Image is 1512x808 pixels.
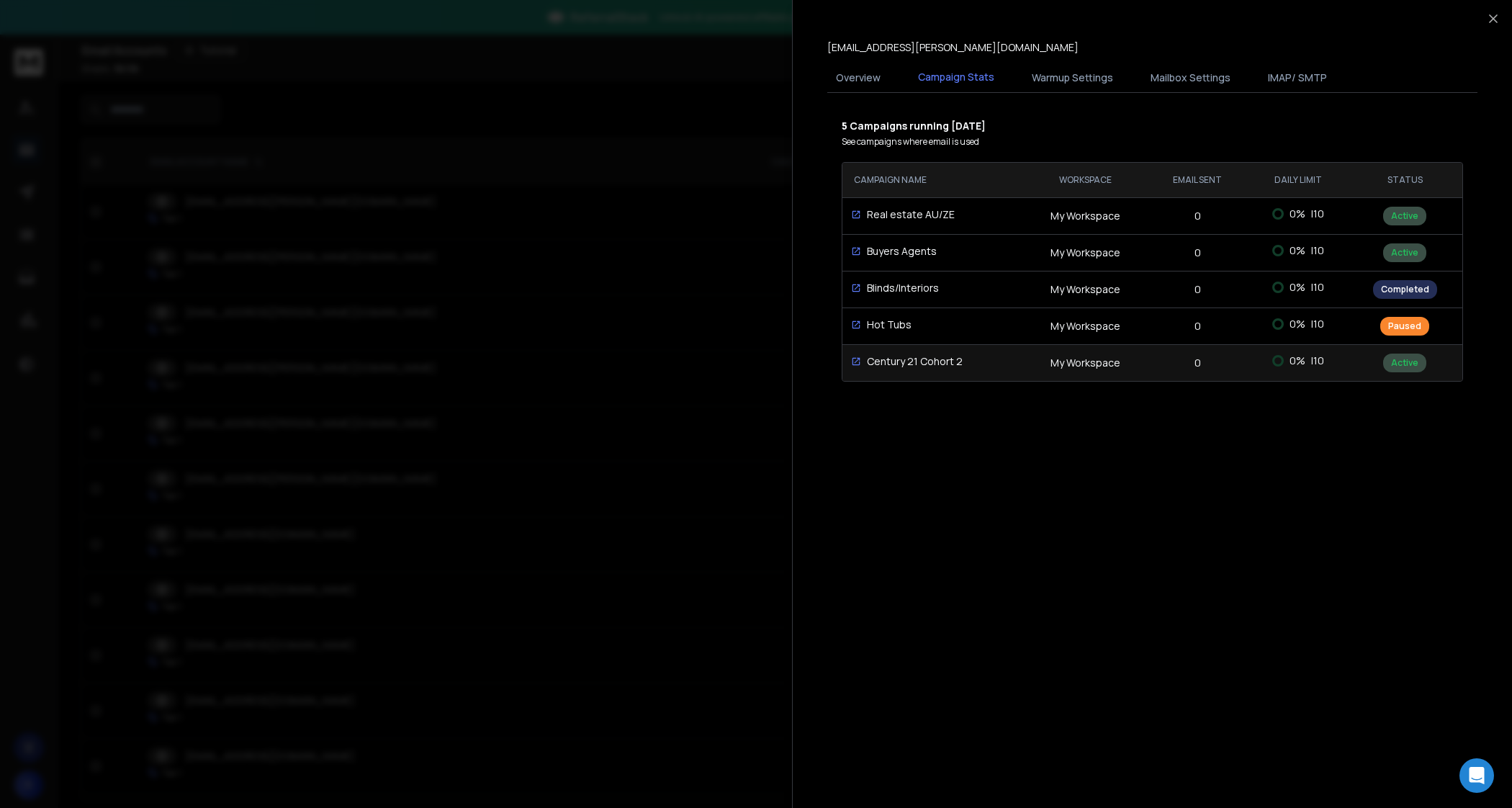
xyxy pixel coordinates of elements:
td: Blinds/Interiors [842,272,1024,304]
div: Open Intercom Messenger [1459,758,1494,793]
button: Mailbox Settings [1142,62,1239,94]
td: 0 [1147,308,1248,344]
div: Active [1383,354,1426,372]
span: 0 % [1290,280,1305,295]
p: [EMAIL_ADDRESS][PERSON_NAME][DOMAIN_NAME] [827,40,1079,55]
div: Active [1383,243,1426,262]
th: EMAIL SENT [1147,163,1248,197]
div: Paused [1380,317,1429,336]
button: Overview [827,62,889,94]
td: My Workspace [1024,308,1147,344]
div: Active [1383,207,1426,225]
p: See campaigns where email is used [842,136,1463,148]
th: STATUS [1348,163,1462,197]
button: Campaign Stats [909,61,1003,94]
td: Real estate AU/ZE [842,199,1024,230]
span: 0 % [1290,317,1305,331]
p: Campaigns running [DATE] [842,119,1463,133]
td: 0 [1147,234,1248,271]
span: 0 % [1290,207,1305,221]
td: | 10 [1248,271,1348,303]
b: 5 [842,119,850,133]
td: | 10 [1248,308,1348,340]
div: Completed [1373,280,1437,299]
td: My Workspace [1024,344,1147,381]
th: CAMPAIGN NAME [842,163,1024,197]
td: 0 [1147,271,1248,308]
button: Warmup Settings [1023,62,1122,94]
td: Century 21 Cohort 2 [842,346,1024,377]
td: 0 [1147,344,1248,381]
th: DAILY LIMIT [1248,163,1348,197]
th: Workspace [1024,163,1147,197]
td: My Workspace [1024,197,1147,234]
td: | 10 [1248,345,1348,377]
td: | 10 [1248,198,1348,230]
span: 0 % [1290,354,1305,368]
td: Hot Tubs [842,309,1024,341]
td: 0 [1147,197,1248,234]
span: 0 % [1290,243,1305,258]
td: My Workspace [1024,234,1147,271]
td: | 10 [1248,235,1348,266]
td: Buyers Agents [842,235,1024,267]
button: IMAP/ SMTP [1259,62,1336,94]
td: My Workspace [1024,271,1147,308]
